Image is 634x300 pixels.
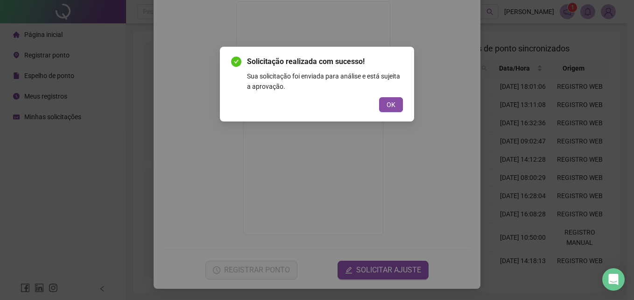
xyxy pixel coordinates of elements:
span: OK [387,100,395,110]
span: check-circle [231,57,241,67]
button: OK [379,97,403,112]
div: Open Intercom Messenger [602,268,625,291]
span: Solicitação realizada com sucesso! [247,56,403,67]
div: Sua solicitação foi enviada para análise e está sujeita a aprovação. [247,71,403,92]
